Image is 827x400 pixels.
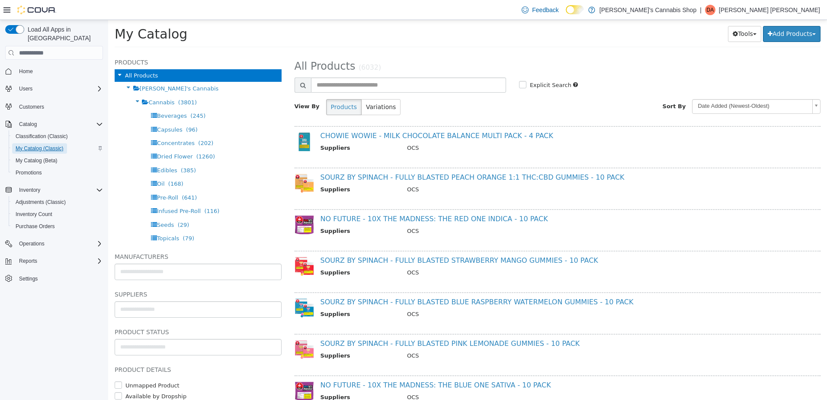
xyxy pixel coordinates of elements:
button: Add Products [655,6,712,22]
small: (6032) [250,44,273,52]
span: View By [186,83,212,90]
button: Inventory [2,184,106,196]
span: Pre-Roll [49,174,70,181]
span: Customers [16,101,103,112]
a: Classification (Classic) [12,131,71,142]
button: Home [2,65,106,77]
span: (3801) [70,79,89,86]
img: 150 [186,361,206,381]
td: OCS [292,373,693,384]
span: Infused Pre-Roll [49,188,93,194]
p: [PERSON_NAME] [PERSON_NAME] [719,5,820,15]
span: Feedback [532,6,558,14]
button: Customers [2,100,106,113]
span: Inventory Count [16,211,52,218]
button: My Catalog (Classic) [9,142,106,155]
td: OCS [292,248,693,259]
span: Promotions [16,169,42,176]
button: Inventory [16,185,44,195]
span: Classification (Classic) [12,131,103,142]
span: (168) [60,161,75,167]
span: Dried Flower [49,133,84,140]
a: My Catalog (Classic) [12,143,67,154]
th: Suppliers [212,373,292,384]
button: Operations [16,239,48,249]
span: Users [16,84,103,94]
a: SOURZ BY SPINACH - FULLY BLASTED PINK LEMONADE GUMMIES - 10 PACK [212,319,472,328]
span: Operations [19,240,45,247]
a: Purchase Orders [12,221,58,232]
h5: Product Details [6,345,173,355]
td: OCS [292,124,693,135]
span: Adjustments (Classic) [16,199,66,206]
td: OCS [292,207,693,218]
button: Reports [16,256,41,266]
span: Reports [19,258,37,265]
th: Suppliers [212,332,292,342]
td: OCS [292,332,693,342]
h5: Suppliers [6,269,173,280]
span: DA [706,5,714,15]
label: Explicit Search [420,61,463,70]
button: Operations [2,238,106,250]
span: All Products [186,40,247,52]
button: Settings [2,272,106,285]
td: OCS [292,165,693,176]
a: Customers [16,102,48,112]
span: Classification (Classic) [16,133,68,140]
span: [PERSON_NAME]'s Cannabis [32,65,111,72]
a: Home [16,66,36,77]
button: Classification (Classic) [9,130,106,142]
span: (29) [70,202,81,208]
span: Settings [19,275,38,282]
button: Promotions [9,167,106,179]
button: Variations [253,79,292,95]
span: My Catalog [6,6,79,22]
img: Cova [17,6,56,14]
button: My Catalog (Beta) [9,155,106,167]
span: Reports [16,256,103,266]
a: Date Added (Newest-Oldest) [584,79,712,94]
h5: Product Status [6,307,173,317]
span: Catalog [19,121,37,128]
span: Inventory [19,187,40,194]
button: Tools [620,6,653,22]
a: Promotions [12,168,45,178]
span: My Catalog (Beta) [12,155,103,166]
span: (79) [74,215,86,222]
a: Settings [16,274,41,284]
span: Cannabis [40,79,66,86]
span: Operations [16,239,103,249]
span: Beverages [49,93,79,99]
span: Inventory Count [12,209,103,219]
span: Seeds [49,202,66,208]
span: (96) [78,106,90,113]
span: My Catalog (Classic) [12,143,103,154]
td: OCS [292,290,693,301]
span: (385) [73,147,88,154]
button: Users [2,83,106,95]
span: Topicals [49,215,71,222]
a: NO FUTURE - 10X THE MADNESS: THE RED ONE INDICA - 10 PACK [212,195,440,203]
th: Suppliers [212,124,292,135]
button: Inventory Count [9,208,106,220]
a: Inventory Count [12,209,56,219]
span: Home [19,68,33,75]
a: My Catalog (Beta) [12,155,61,166]
span: Date Added (Newest-Oldest) [584,80,701,93]
img: 150 [186,112,206,132]
button: Users [16,84,36,94]
h5: Manufacturers [6,232,173,242]
a: SOURZ BY SPINACH - FULLY BLASTED BLUE RASPBERRY WATERMELON GUMMIES - 10 PACK [212,278,526,286]
img: 150 [186,320,206,339]
button: Catalog [16,119,40,129]
label: Available by Dropship [15,372,78,381]
span: (245) [82,93,97,99]
span: Home [16,66,103,77]
span: Oil [49,161,56,167]
span: Purchase Orders [12,221,103,232]
a: SOURZ BY SPINACH - FULLY BLASTED STRAWBERRY MANGO GUMMIES - 10 PACK [212,236,490,245]
span: Users [19,85,32,92]
span: Purchase Orders [16,223,55,230]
